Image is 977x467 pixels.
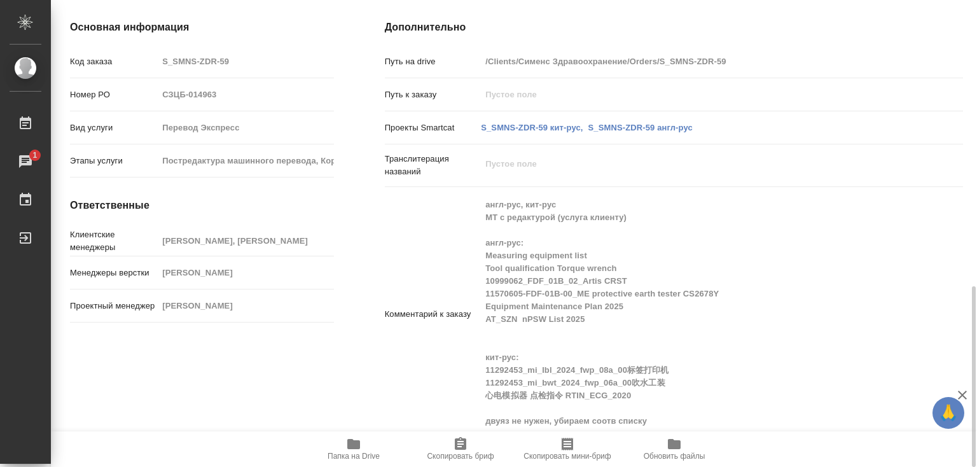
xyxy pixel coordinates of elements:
p: Проектный менеджер [70,300,158,312]
a: S_SMNS-ZDR-59 кит-рус, [481,123,583,132]
p: Комментарий к заказу [385,308,482,321]
h4: Ответственные [70,198,334,213]
a: S_SMNS-ZDR-59 англ-рус [588,123,693,132]
span: Папка на Drive [328,452,380,461]
input: Пустое поле [158,151,333,170]
button: 🙏 [932,397,964,429]
p: Клиентские менеджеры [70,228,158,254]
p: Путь к заказу [385,88,482,101]
p: Проекты Smartcat [385,122,482,134]
p: Номер РО [70,88,158,101]
p: Вид услуги [70,122,158,134]
input: Пустое поле [158,296,333,315]
input: Пустое поле [481,52,915,71]
input: Пустое поле [158,85,333,104]
span: Скопировать мини-бриф [523,452,611,461]
input: Пустое поле [158,118,333,137]
p: Транслитерация названий [385,153,482,178]
p: Путь на drive [385,55,482,68]
button: Папка на Drive [300,431,407,467]
p: Код заказа [70,55,158,68]
p: Менеджеры верстки [70,267,158,279]
span: 🙏 [938,400,959,426]
input: Пустое поле [481,85,915,104]
input: Пустое поле [158,52,333,71]
textarea: англ-рус, кит-рус МТ с редактурой (услуга клиенту) англ-рус: Measuring equipment list Tool qualif... [481,194,915,432]
h4: Дополнительно [385,20,963,35]
input: Пустое поле [158,232,333,250]
button: Скопировать бриф [407,431,514,467]
a: 1 [3,146,48,178]
h4: Основная информация [70,20,334,35]
button: Скопировать мини-бриф [514,431,621,467]
span: 1 [25,149,45,162]
input: Пустое поле [158,263,333,282]
span: Обновить файлы [644,452,705,461]
button: Обновить файлы [621,431,728,467]
p: Этапы услуги [70,155,158,167]
span: Скопировать бриф [427,452,494,461]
